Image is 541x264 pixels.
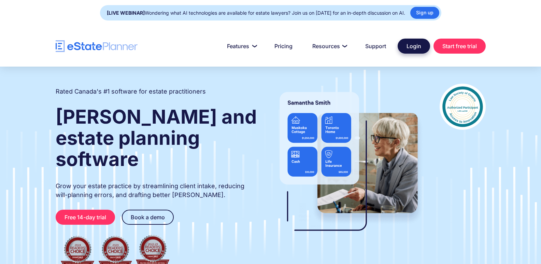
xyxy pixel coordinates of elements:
[107,10,145,16] strong: [LIVE WEBINAR]
[304,39,354,53] a: Resources
[433,39,486,54] a: Start free trial
[107,8,405,18] div: Wondering what AI technologies are available for estate lawyers? Join us on [DATE] for an in-dept...
[410,7,439,19] a: Sign up
[219,39,263,53] a: Features
[357,39,394,53] a: Support
[56,40,138,52] a: home
[266,39,301,53] a: Pricing
[56,87,206,96] h2: Rated Canada's #1 software for estate practitioners
[398,39,430,54] a: Login
[122,210,174,225] a: Book a demo
[56,210,115,225] a: Free 14-day trial
[56,105,257,171] strong: [PERSON_NAME] and estate planning software
[271,84,426,244] img: estate planner showing wills to their clients, using eState Planner, a leading estate planning so...
[56,182,258,199] p: Grow your estate practice by streamlining client intake, reducing will-planning errors, and draft...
